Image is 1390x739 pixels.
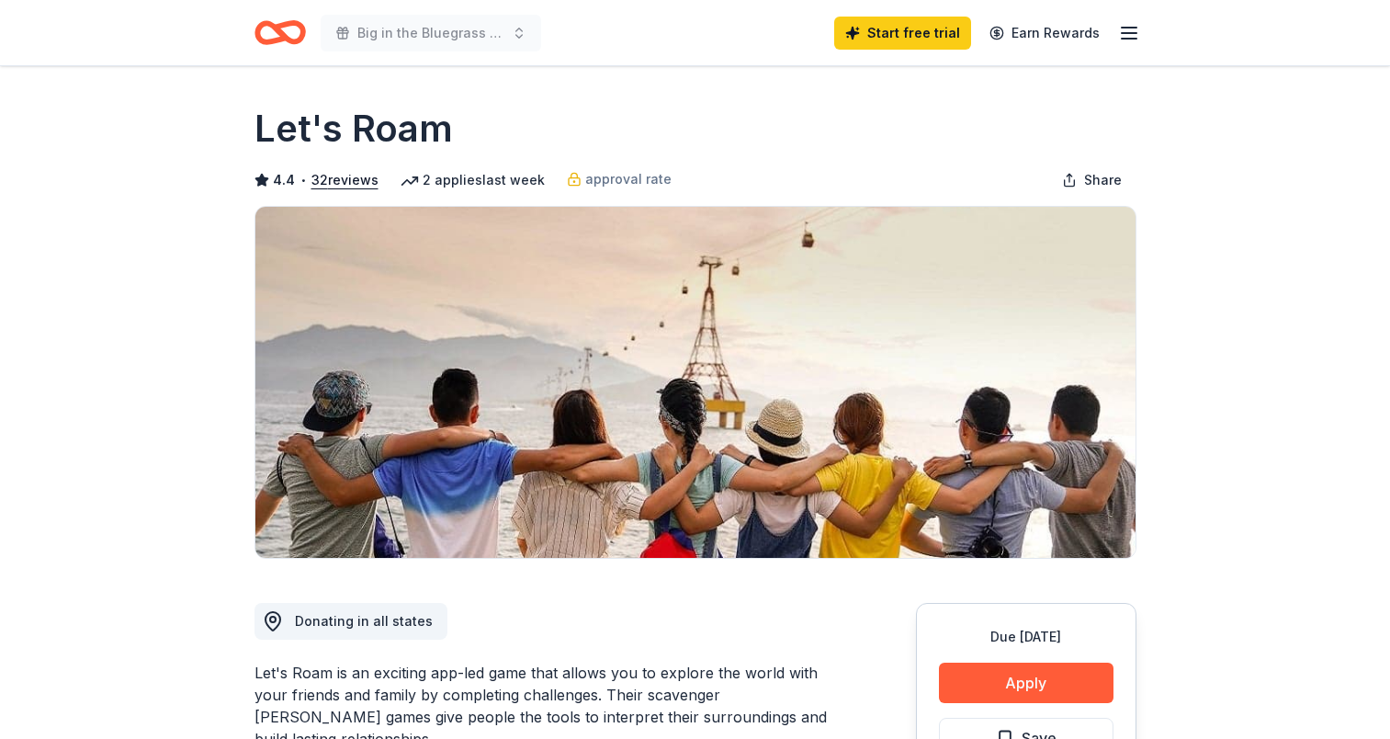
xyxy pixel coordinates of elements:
[311,169,379,191] button: 32reviews
[978,17,1111,50] a: Earn Rewards
[357,22,504,44] span: Big in the Bluegrass Fundraising Gala
[585,168,672,190] span: approval rate
[273,169,295,191] span: 4.4
[321,15,541,51] button: Big in the Bluegrass Fundraising Gala
[834,17,971,50] a: Start free trial
[1084,169,1122,191] span: Share
[1047,162,1136,199] button: Share
[567,168,672,190] a: approval rate
[254,103,453,154] h1: Let's Roam
[299,173,306,188] span: •
[295,613,433,629] span: Donating in all states
[401,169,545,191] div: 2 applies last week
[254,11,306,54] a: Home
[939,626,1113,648] div: Due [DATE]
[255,207,1136,558] img: Image for Let's Roam
[939,663,1113,703] button: Apply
